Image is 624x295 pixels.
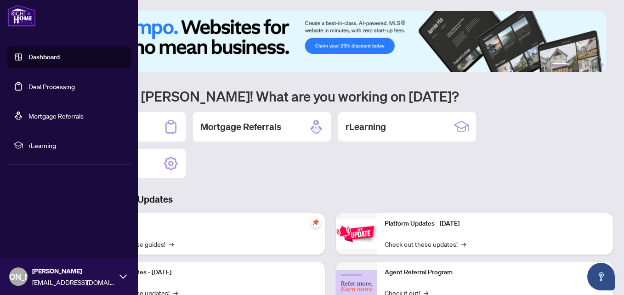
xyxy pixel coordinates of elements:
a: Check out these updates!→ [385,239,466,249]
button: 6 [600,63,604,67]
button: Open asap [587,263,615,290]
a: Mortgage Referrals [28,112,84,120]
span: → [169,239,174,249]
button: 5 [593,63,596,67]
h3: Brokerage & Industry Updates [48,193,613,206]
p: Agent Referral Program [385,267,606,278]
a: Deal Processing [28,82,75,91]
p: Platform Updates - [DATE] [96,267,318,278]
img: Slide 0 [48,11,606,72]
span: [EMAIL_ADDRESS][DOMAIN_NAME] [32,277,115,287]
button: 2 [571,63,574,67]
span: [PERSON_NAME] [32,266,115,276]
a: Dashboard [28,53,60,61]
img: Platform Updates - June 23, 2025 [336,219,377,248]
img: logo [7,5,36,27]
span: → [461,239,466,249]
button: 3 [578,63,582,67]
p: Self-Help [96,219,318,229]
span: pushpin [310,217,321,228]
p: Platform Updates - [DATE] [385,219,606,229]
button: 4 [585,63,589,67]
button: 1 [552,63,567,67]
h1: Welcome back [PERSON_NAME]! What are you working on [DATE]? [48,87,613,105]
h2: rLearning [346,120,386,133]
h2: Mortgage Referrals [200,120,281,133]
span: rLearning [28,140,124,150]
